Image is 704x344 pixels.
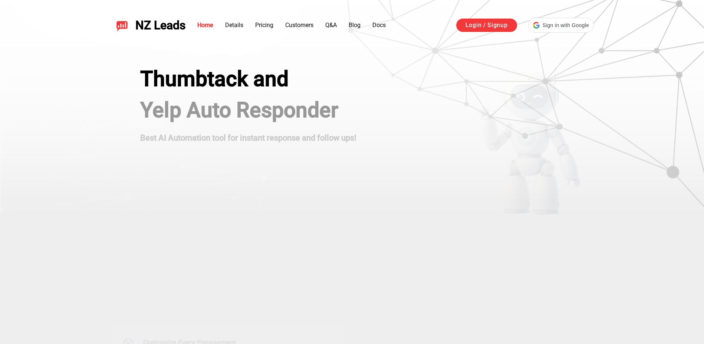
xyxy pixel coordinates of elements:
[197,22,213,29] a: Home
[140,98,356,122] h1: Yelp Auto Responder
[140,134,356,143] strong: Best AI Automation tool for instant response and follow ups!
[372,22,386,29] a: Docs
[285,22,313,29] a: Customers
[135,19,185,32] span: NZ Leads
[116,19,128,31] img: NZ Leads logo
[255,22,273,29] a: Pricing
[140,67,356,91] div: Thumbtack and
[349,22,361,29] a: Blog
[528,18,594,33] div: Sign in with Google
[456,19,517,32] a: Login / Signup
[225,22,243,29] a: Details
[543,22,589,29] span: Sign in with Google
[478,67,581,215] img: yelp bot
[325,22,337,29] a: Q&A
